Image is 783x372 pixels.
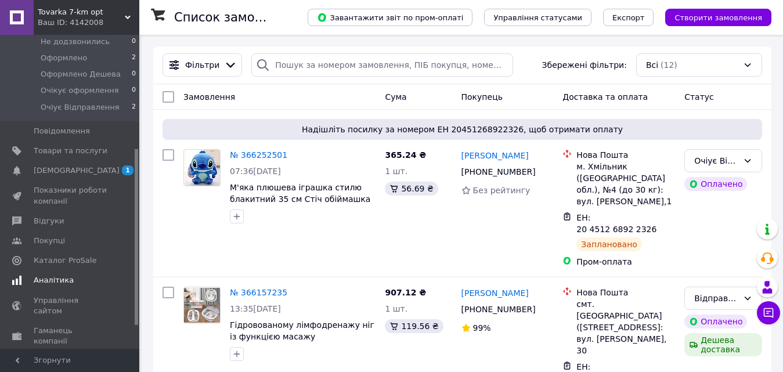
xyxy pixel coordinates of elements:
[132,102,136,113] span: 2
[385,319,443,333] div: 119.56 ₴
[484,9,591,26] button: Управління статусами
[684,333,762,356] div: Дешева доставка
[308,9,472,26] button: Завантажити звіт по пром-оплаті
[185,59,219,71] span: Фільтри
[41,85,119,96] span: Очікує оформлення
[757,301,780,324] button: Чат з покупцем
[694,154,738,167] div: Очіує Відправлення
[473,323,491,333] span: 99%
[41,37,110,47] span: Не додзвонились
[385,92,406,102] span: Cума
[38,7,125,17] span: Tovarka 7-km opt
[34,216,64,226] span: Відгуки
[132,69,136,80] span: 0
[576,161,675,207] div: м. Хмільник ([GEOGRAPHIC_DATA] обл.), №4 (до 30 кг): вул. [PERSON_NAME],1
[34,275,74,286] span: Аналітика
[317,12,463,23] span: Завантажити звіт по пром-оплаті
[694,292,738,305] div: Відправлено
[665,9,771,26] button: Створити замовлення
[459,301,538,317] div: [PHONE_NUMBER]
[34,326,107,346] span: Гаманець компанії
[576,256,675,268] div: Пром-оплата
[34,146,107,156] span: Товари та послуги
[493,13,582,22] span: Управління статусами
[132,85,136,96] span: 0
[646,59,658,71] span: Всі
[34,126,90,136] span: Повідомлення
[576,237,642,251] div: Заплановано
[34,295,107,316] span: Управління сайтом
[473,186,531,195] span: Без рейтингу
[461,287,529,299] a: [PERSON_NAME]
[184,150,220,186] img: Фото товару
[661,60,677,70] span: (12)
[230,183,370,215] a: М'яка плюшева іграшка стилю блакитний 35 см Стіч обіймашка синя дитяча іграшка
[251,53,513,77] input: Пошук за номером замовлення, ПІБ покупця, номером телефону, Email, номером накладної
[542,59,627,71] span: Збережені фільтри:
[132,37,136,47] span: 0
[183,287,221,324] a: Фото товару
[385,288,426,297] span: 907.12 ₴
[562,92,648,102] span: Доставка та оплата
[461,92,503,102] span: Покупець
[41,102,120,113] span: Очіує Відправлення
[122,165,133,175] span: 1
[385,150,426,160] span: 365.24 ₴
[184,288,220,323] img: Фото товару
[41,69,121,80] span: Оформлено Дешева
[174,10,292,24] h1: Список замовлень
[183,92,235,102] span: Замовлення
[38,17,139,28] div: Ваш ID: 4142008
[167,124,757,135] span: Надішліть посилку за номером ЕН 20451268922326, щоб отримати оплату
[132,53,136,63] span: 2
[34,185,107,206] span: Показники роботи компанії
[459,164,538,180] div: [PHONE_NUMBER]
[230,304,281,313] span: 13:35[DATE]
[34,165,120,176] span: [DEMOGRAPHIC_DATA]
[34,255,96,266] span: Каталог ProSale
[385,182,438,196] div: 56.69 ₴
[603,9,654,26] button: Експорт
[684,315,747,328] div: Оплачено
[183,149,221,186] a: Фото товару
[41,53,87,63] span: Оформлено
[385,304,407,313] span: 1 шт.
[612,13,645,22] span: Експорт
[34,236,65,246] span: Покупці
[674,13,762,22] span: Створити замовлення
[230,288,287,297] a: № 366157235
[576,213,656,234] span: ЕН: 20 4512 6892 2326
[230,150,287,160] a: № 366252501
[385,167,407,176] span: 1 шт.
[461,150,529,161] a: [PERSON_NAME]
[230,167,281,176] span: 07:36[DATE]
[684,177,747,191] div: Оплачено
[654,12,771,21] a: Створити замовлення
[576,298,675,356] div: смт. [GEOGRAPHIC_DATA] ([STREET_ADDRESS]: вул. [PERSON_NAME], 30
[576,149,675,161] div: Нова Пошта
[576,287,675,298] div: Нова Пошта
[684,92,714,102] span: Статус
